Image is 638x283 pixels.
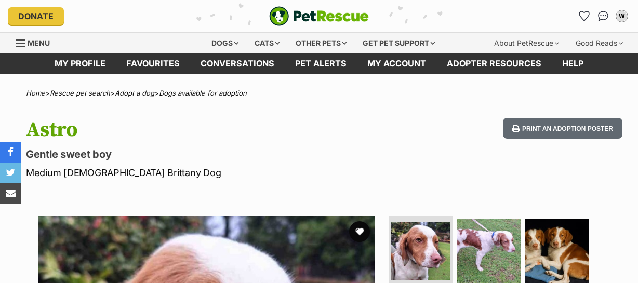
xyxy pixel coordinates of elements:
[159,89,247,97] a: Dogs available for adoption
[288,33,354,53] div: Other pets
[285,53,357,74] a: Pet alerts
[357,53,436,74] a: My account
[204,33,246,53] div: Dogs
[26,89,45,97] a: Home
[190,53,285,74] a: conversations
[436,53,552,74] a: Adopter resources
[26,118,390,142] h1: Astro
[8,7,64,25] a: Donate
[26,147,390,161] p: Gentle sweet boy
[16,33,57,51] a: Menu
[269,6,369,26] img: logo-e224e6f780fb5917bec1dbf3a21bbac754714ae5b6737aabdf751b685950b380.svg
[457,219,521,283] img: Photo of Astro
[349,221,370,242] button: favourite
[487,33,566,53] div: About PetRescue
[598,11,609,21] img: chat-41dd97257d64d25036548639549fe6c8038ab92f7586957e7f3b1b290dea8141.svg
[355,33,442,53] div: Get pet support
[552,53,594,74] a: Help
[391,222,450,280] img: Photo of Astro
[116,53,190,74] a: Favourites
[115,89,154,97] a: Adopt a dog
[525,219,589,283] img: Photo of Astro
[576,8,630,24] ul: Account quick links
[50,89,110,97] a: Rescue pet search
[614,8,630,24] button: My account
[576,8,593,24] a: Favourites
[568,33,630,53] div: Good Reads
[28,38,50,47] span: Menu
[617,11,627,21] div: W
[503,118,622,139] button: Print an adoption poster
[269,6,369,26] a: PetRescue
[247,33,287,53] div: Cats
[595,8,612,24] a: Conversations
[44,53,116,74] a: My profile
[26,166,390,180] p: Medium [DEMOGRAPHIC_DATA] Brittany Dog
